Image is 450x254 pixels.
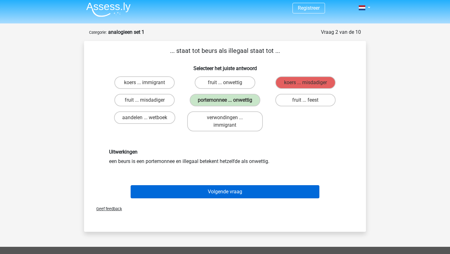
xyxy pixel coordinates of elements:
[91,206,122,211] span: Geef feedback
[298,5,320,11] a: Registreer
[89,30,107,35] small: Categorie:
[114,111,175,124] label: aandelen ... wetboek
[321,28,361,36] div: Vraag 2 van de 10
[275,76,336,89] label: koers ... misdadiger
[190,94,260,106] label: portemonnee ... onwettig
[108,29,144,35] strong: analogieen set 1
[114,76,175,89] label: koers ... immigrant
[109,149,341,155] h6: Uitwerkingen
[187,111,262,131] label: verwondingen ... immigrant
[131,185,320,198] button: Volgende vraag
[195,76,255,89] label: fruit ... onwettig
[275,94,336,106] label: fruit ... feest
[114,94,175,106] label: fruit ... misdadiger
[104,149,346,165] div: een beurs is een portemonnee en illegaal betekent hetzelfde als onwettig.
[86,2,131,17] img: Assessly
[94,46,356,55] p: ... staat tot beurs als illegaal staat tot ...
[94,60,356,71] h6: Selecteer het juiste antwoord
